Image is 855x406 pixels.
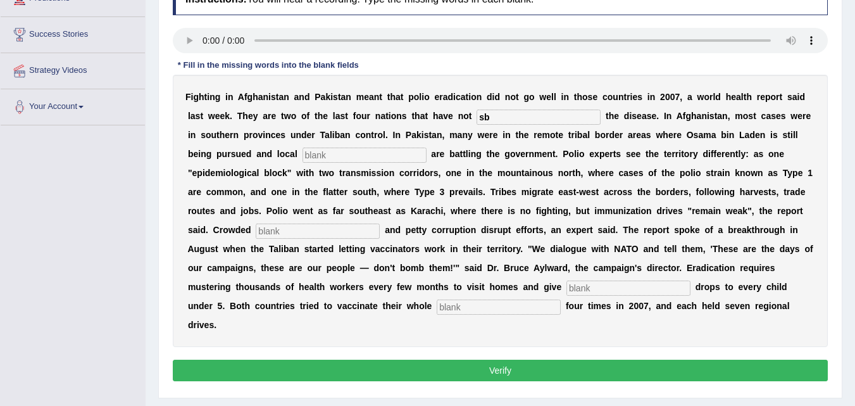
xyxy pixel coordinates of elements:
[271,130,276,140] b: c
[375,111,381,121] b: n
[707,111,709,121] b: i
[629,111,632,121] b: i
[421,130,424,140] b: i
[415,111,420,121] b: h
[744,92,747,102] b: t
[449,130,457,140] b: m
[577,130,583,140] b: b
[632,111,637,121] b: s
[484,130,489,140] b: e
[237,111,243,121] b: T
[271,92,276,102] b: s
[624,111,630,121] b: d
[516,92,519,102] b: t
[687,92,692,102] b: a
[290,130,296,140] b: u
[636,130,641,140] b: e
[477,92,482,102] b: n
[780,92,783,102] b: t
[228,92,234,102] b: n
[554,92,556,102] b: l
[315,111,318,121] b: t
[469,111,472,121] b: t
[424,130,429,140] b: s
[244,130,249,140] b: p
[406,130,411,140] b: P
[697,92,704,102] b: w
[366,130,371,140] b: n
[771,92,777,102] b: o
[340,111,346,121] b: s
[627,92,630,102] b: r
[335,111,340,121] b: a
[391,111,397,121] b: o
[505,92,511,102] b: n
[433,111,439,121] b: h
[717,111,722,121] b: a
[741,92,744,102] b: l
[675,92,680,102] b: 7
[487,92,492,102] b: d
[377,130,383,140] b: o
[424,92,430,102] b: o
[385,130,388,140] b: .
[345,130,351,140] b: n
[263,92,268,102] b: n
[709,111,715,121] b: s
[558,130,563,140] b: e
[647,111,652,121] b: s
[303,148,427,163] input: blank
[356,111,361,121] b: o
[332,130,335,140] b: i
[761,111,766,121] b: c
[315,92,320,102] b: P
[588,92,593,102] b: s
[647,92,650,102] b: i
[664,111,666,121] b: I
[765,92,771,102] b: p
[722,111,728,121] b: n
[301,130,307,140] b: d
[792,92,797,102] b: a
[800,92,806,102] b: d
[493,130,498,140] b: e
[173,360,828,381] button: Verify
[453,92,456,102] b: i
[571,130,574,140] b: r
[340,130,345,140] b: a
[188,111,190,121] b: l
[301,111,307,121] b: o
[670,92,675,102] b: 0
[736,92,741,102] b: a
[563,92,569,102] b: n
[225,111,230,121] b: k
[438,111,443,121] b: a
[743,111,749,121] b: o
[680,92,682,102] b: ,
[630,92,633,102] b: i
[618,92,624,102] b: n
[173,60,364,72] div: * Fill in the missing words into the blank fields
[401,92,404,102] b: t
[311,130,315,140] b: r
[330,130,332,140] b: l
[225,130,230,140] b: e
[709,92,713,102] b: r
[208,111,215,121] b: w
[253,130,258,140] b: o
[258,92,263,102] b: a
[731,92,736,102] b: e
[333,92,338,102] b: s
[448,111,453,121] b: e
[206,130,211,140] b: o
[448,92,454,102] b: d
[568,130,571,140] b: t
[620,130,623,140] b: r
[461,92,466,102] b: a
[524,130,529,140] b: e
[463,111,469,121] b: o
[216,130,220,140] b: t
[190,130,196,140] b: n
[330,92,333,102] b: i
[411,111,415,121] b: t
